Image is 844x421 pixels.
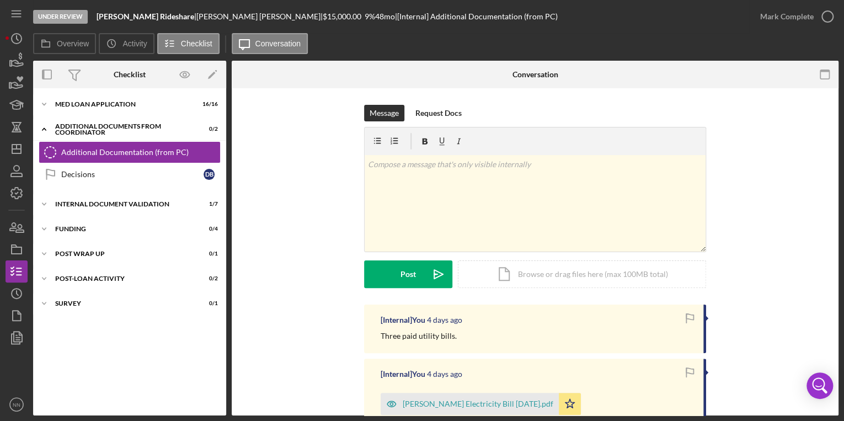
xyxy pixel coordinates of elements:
button: Conversation [232,33,308,54]
div: Checklist [114,70,146,79]
div: [PERSON_NAME] [PERSON_NAME] | [196,12,323,21]
button: Request Docs [410,105,467,121]
div: 48 mo [375,12,395,21]
p: Three paid utility bills. [381,330,457,342]
div: Post Wrap Up [55,251,190,257]
button: [PERSON_NAME] Electricity Bill [DATE].pdf [381,393,581,415]
label: Activity [122,39,147,48]
div: Open Intercom Messenger [806,372,833,399]
div: [PERSON_NAME] Electricity Bill [DATE].pdf [403,399,553,408]
div: 0 / 4 [198,226,218,232]
div: Post-Loan Activity [55,275,190,282]
button: Checklist [157,33,220,54]
div: 0 / 2 [198,275,218,282]
div: Funding [55,226,190,232]
div: Additional Documentation (from PC) [61,148,220,157]
div: Under Review [33,10,88,24]
label: Conversation [255,39,301,48]
time: 2025-08-22 07:39 [427,370,462,379]
time: 2025-08-22 07:39 [427,316,462,324]
div: [Internal] You [381,370,425,379]
button: Message [364,105,404,121]
div: [Internal] You [381,316,425,324]
button: NN [6,393,28,415]
div: Internal Document Validation [55,201,190,207]
div: | [Internal] Additional Documentation (from PC) [395,12,558,21]
button: Post [364,260,452,288]
div: Post [400,260,416,288]
div: 0 / 1 [198,251,218,257]
div: Additional Documents from Coordinator [55,123,190,136]
div: Conversation [512,70,558,79]
div: Survey [55,300,190,307]
button: Activity [99,33,154,54]
div: MED Loan Application [55,101,190,108]
b: [PERSON_NAME] Rideshare [97,12,194,21]
div: 9 % [365,12,375,21]
button: Mark Complete [749,6,838,28]
div: 0 / 1 [198,300,218,307]
div: $15,000.00 [323,12,365,21]
label: Overview [57,39,89,48]
a: DecisionsDB [39,163,221,185]
text: NN [13,402,20,408]
div: 1 / 7 [198,201,218,207]
a: Additional Documentation (from PC) [39,141,221,163]
div: 16 / 16 [198,101,218,108]
div: Message [370,105,399,121]
button: Overview [33,33,96,54]
div: Decisions [61,170,204,179]
label: Checklist [181,39,212,48]
div: D B [204,169,215,180]
div: Request Docs [415,105,462,121]
div: | [97,12,196,21]
div: Mark Complete [760,6,814,28]
div: 0 / 2 [198,126,218,132]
